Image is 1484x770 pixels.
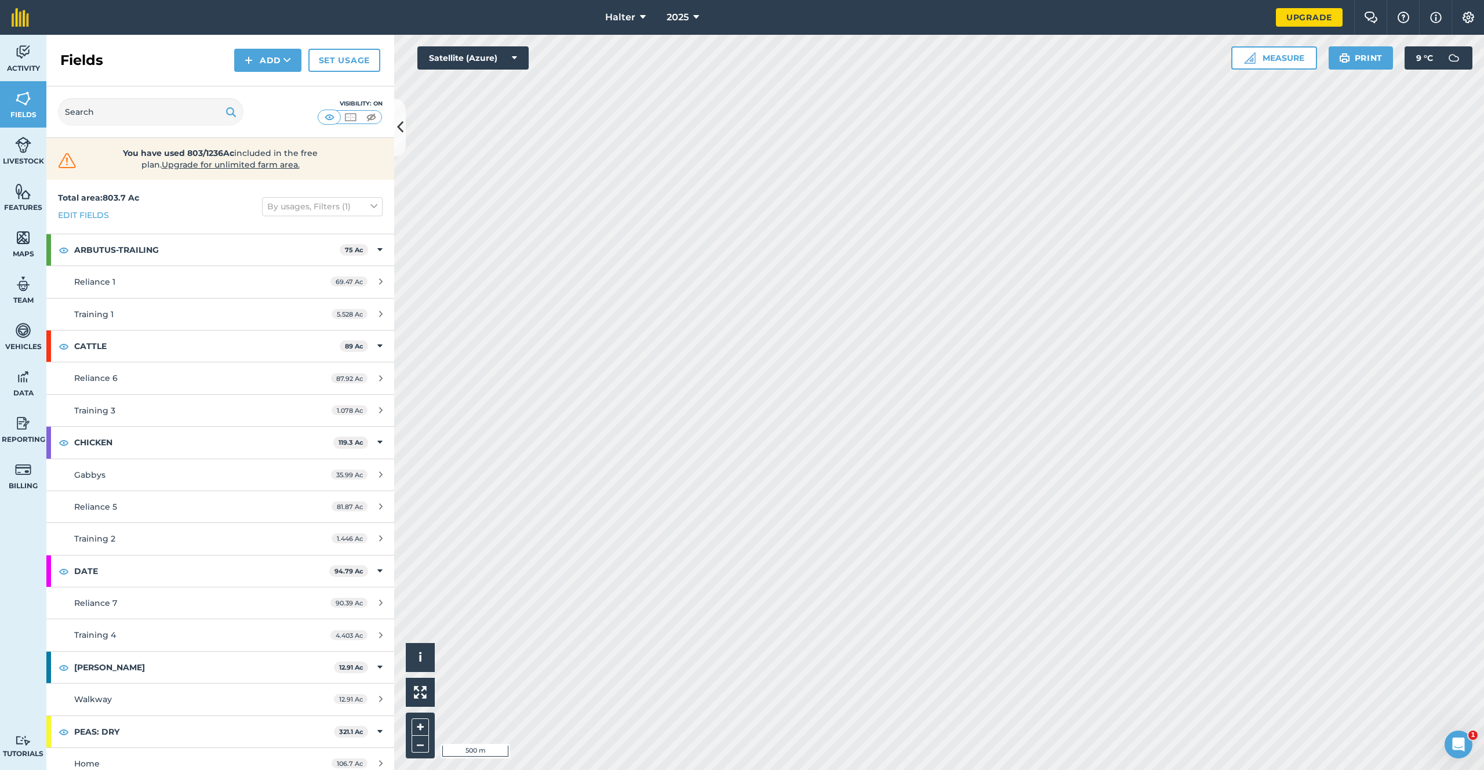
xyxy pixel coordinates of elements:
[234,49,301,72] button: Add
[56,152,79,169] img: svg+xml;base64,PHN2ZyB4bWxucz0iaHR0cDovL3d3dy53My5vcmcvMjAwMC9zdmciIHdpZHRoPSIzMiIgaGVpZ2h0PSIzMC...
[1416,46,1433,70] span: 9 ° C
[1244,52,1256,64] img: Ruler icon
[123,148,234,158] strong: You have used 803/1236Ac
[412,718,429,736] button: +
[74,716,334,747] strong: PEAS: DRY
[345,342,363,350] strong: 89 Ac
[97,147,344,170] span: included in the free plan .
[334,567,363,575] strong: 94.79 Ac
[46,523,394,554] a: Training 21.446 Ac
[59,660,69,674] img: svg+xml;base64,PHN2ZyB4bWxucz0iaHR0cDovL3d3dy53My5vcmcvMjAwMC9zdmciIHdpZHRoPSIxOCIgaGVpZ2h0PSIyNC...
[58,209,109,221] a: Edit fields
[15,136,31,154] img: svg+xml;base64,PD94bWwgdmVyc2lvbj0iMS4wIiBlbmNvZGluZz0idXRmLTgiPz4KPCEtLSBHZW5lcmF0b3I6IEFkb2JlIE...
[339,663,363,671] strong: 12.91 Ac
[414,686,427,699] img: Four arrows, one pointing top left, one top right, one bottom right and the last bottom left
[74,470,106,480] span: Gabbys
[74,427,333,458] strong: CHICKEN
[406,643,435,672] button: i
[15,368,31,386] img: svg+xml;base64,PD94bWwgdmVyc2lvbj0iMS4wIiBlbmNvZGluZz0idXRmLTgiPz4KPCEtLSBHZW5lcmF0b3I6IEFkb2JlIE...
[74,555,329,587] strong: DATE
[74,405,115,416] span: Training 3
[331,470,368,480] span: 35.99 Ac
[15,735,31,746] img: svg+xml;base64,PD94bWwgdmVyc2lvbj0iMS4wIiBlbmNvZGluZz0idXRmLTgiPz4KPCEtLSBHZW5lcmF0b3I6IEFkb2JlIE...
[46,234,394,266] div: ARBUTUS-TRAILING75 Ac
[46,427,394,458] div: CHICKEN119.3 Ac
[46,362,394,394] a: Reliance 687.92 Ac
[332,502,368,511] span: 81.87 Ac
[46,395,394,426] a: Training 31.078 Ac
[343,111,358,123] img: svg+xml;base64,PHN2ZyB4bWxucz0iaHR0cDovL3d3dy53My5vcmcvMjAwMC9zdmciIHdpZHRoPSI1MCIgaGVpZ2h0PSI0MC...
[1461,12,1475,23] img: A cog icon
[330,277,368,286] span: 69.47 Ac
[15,229,31,246] img: svg+xml;base64,PHN2ZyB4bWxucz0iaHR0cDovL3d3dy53My5vcmcvMjAwMC9zdmciIHdpZHRoPSI1NiIgaGVpZ2h0PSI2MC...
[15,322,31,339] img: svg+xml;base64,PD94bWwgdmVyc2lvbj0iMS4wIiBlbmNvZGluZz0idXRmLTgiPz4KPCEtLSBHZW5lcmF0b3I6IEFkb2JlIE...
[322,111,337,123] img: svg+xml;base64,PHN2ZyB4bWxucz0iaHR0cDovL3d3dy53My5vcmcvMjAwMC9zdmciIHdpZHRoPSI1MCIgaGVpZ2h0PSI0MC...
[46,684,394,715] a: Walkway12.91 Ac
[74,652,334,683] strong: [PERSON_NAME]
[46,266,394,297] a: Reliance 169.47 Ac
[60,51,103,70] h2: Fields
[15,43,31,61] img: svg+xml;base64,PD94bWwgdmVyc2lvbj0iMS4wIiBlbmNvZGluZz0idXRmLTgiPz4KPCEtLSBHZW5lcmF0b3I6IEFkb2JlIE...
[339,728,363,736] strong: 321.1 Ac
[330,598,368,608] span: 90.39 Ac
[332,758,368,768] span: 106.7 Ac
[59,725,69,739] img: svg+xml;base64,PHN2ZyB4bWxucz0iaHR0cDovL3d3dy53My5vcmcvMjAwMC9zdmciIHdpZHRoPSIxOCIgaGVpZ2h0PSIyNC...
[59,243,69,257] img: svg+xml;base64,PHN2ZyB4bWxucz0iaHR0cDovL3d3dy53My5vcmcvMjAwMC9zdmciIHdpZHRoPSIxOCIgaGVpZ2h0PSIyNC...
[74,330,340,362] strong: CATTLE
[74,630,116,640] span: Training 4
[15,90,31,107] img: svg+xml;base64,PHN2ZyB4bWxucz0iaHR0cDovL3d3dy53My5vcmcvMjAwMC9zdmciIHdpZHRoPSI1NiIgaGVpZ2h0PSI2MC...
[15,415,31,432] img: svg+xml;base64,PD94bWwgdmVyc2lvbj0iMS4wIiBlbmNvZGluZz0idXRmLTgiPz4KPCEtLSBHZW5lcmF0b3I6IEFkb2JlIE...
[58,192,139,203] strong: Total area : 803.7 Ac
[46,491,394,522] a: Reliance 581.87 Ac
[412,736,429,753] button: –
[46,619,394,651] a: Training 44.403 Ac
[15,183,31,200] img: svg+xml;base64,PHN2ZyB4bWxucz0iaHR0cDovL3d3dy53My5vcmcvMjAwMC9zdmciIHdpZHRoPSI1NiIgaGVpZ2h0PSI2MC...
[1396,12,1410,23] img: A question mark icon
[331,373,368,383] span: 87.92 Ac
[1468,731,1478,740] span: 1
[308,49,380,72] a: Set usage
[332,309,368,319] span: 5.528 Ac
[1430,10,1442,24] img: svg+xml;base64,PHN2ZyB4bWxucz0iaHR0cDovL3d3dy53My5vcmcvMjAwMC9zdmciIHdpZHRoPSIxNyIgaGVpZ2h0PSIxNy...
[46,716,394,747] div: PEAS: DRY321.1 Ac
[56,147,385,170] a: You have used 803/1236Acincluded in the free plan.Upgrade for unlimited farm area.
[1442,46,1465,70] img: svg+xml;base64,PD94bWwgdmVyc2lvbj0iMS4wIiBlbmNvZGluZz0idXRmLTgiPz4KPCEtLSBHZW5lcmF0b3I6IEFkb2JlIE...
[15,275,31,293] img: svg+xml;base64,PD94bWwgdmVyc2lvbj0iMS4wIiBlbmNvZGluZz0idXRmLTgiPz4KPCEtLSBHZW5lcmF0b3I6IEFkb2JlIE...
[1231,46,1317,70] button: Measure
[74,694,112,704] span: Walkway
[245,53,253,67] img: svg+xml;base64,PHN2ZyB4bWxucz0iaHR0cDovL3d3dy53My5vcmcvMjAwMC9zdmciIHdpZHRoPSIxNCIgaGVpZ2h0PSIyNC...
[162,159,300,170] span: Upgrade for unlimited farm area.
[12,8,29,27] img: fieldmargin Logo
[74,533,115,544] span: Training 2
[58,98,243,126] input: Search
[419,650,422,664] span: i
[1329,46,1394,70] button: Print
[417,46,529,70] button: Satellite (Azure)
[1405,46,1472,70] button: 9 °C
[318,99,383,108] div: Visibility: On
[225,105,237,119] img: svg+xml;base64,PHN2ZyB4bWxucz0iaHR0cDovL3d3dy53My5vcmcvMjAwMC9zdmciIHdpZHRoPSIxOSIgaGVpZ2h0PSIyNC...
[334,694,368,704] span: 12.91 Ac
[332,405,368,415] span: 1.078 Ac
[345,246,363,254] strong: 75 Ac
[59,564,69,578] img: svg+xml;base64,PHN2ZyB4bWxucz0iaHR0cDovL3d3dy53My5vcmcvMjAwMC9zdmciIHdpZHRoPSIxOCIgaGVpZ2h0PSIyNC...
[46,299,394,330] a: Training 15.528 Ac
[15,461,31,478] img: svg+xml;base64,PD94bWwgdmVyc2lvbj0iMS4wIiBlbmNvZGluZz0idXRmLTgiPz4KPCEtLSBHZW5lcmF0b3I6IEFkb2JlIE...
[330,630,368,640] span: 4.403 Ac
[74,502,117,512] span: Reliance 5
[59,339,69,353] img: svg+xml;base64,PHN2ZyB4bWxucz0iaHR0cDovL3d3dy53My5vcmcvMjAwMC9zdmciIHdpZHRoPSIxOCIgaGVpZ2h0PSIyNC...
[1445,731,1472,758] iframe: Intercom live chat
[74,758,100,769] span: Home
[262,197,383,216] button: By usages, Filters (1)
[74,598,117,608] span: Reliance 7
[46,330,394,362] div: CATTLE89 Ac
[364,111,379,123] img: svg+xml;base64,PHN2ZyB4bWxucz0iaHR0cDovL3d3dy53My5vcmcvMjAwMC9zdmciIHdpZHRoPSI1MCIgaGVpZ2h0PSI0MC...
[339,438,363,446] strong: 119.3 Ac
[1276,8,1343,27] a: Upgrade
[46,555,394,587] div: DATE94.79 Ac
[59,435,69,449] img: svg+xml;base64,PHN2ZyB4bWxucz0iaHR0cDovL3d3dy53My5vcmcvMjAwMC9zdmciIHdpZHRoPSIxOCIgaGVpZ2h0PSIyNC...
[605,10,635,24] span: Halter
[46,652,394,683] div: [PERSON_NAME]12.91 Ac
[74,234,340,266] strong: ARBUTUS-TRAILING
[74,373,118,383] span: Reliance 6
